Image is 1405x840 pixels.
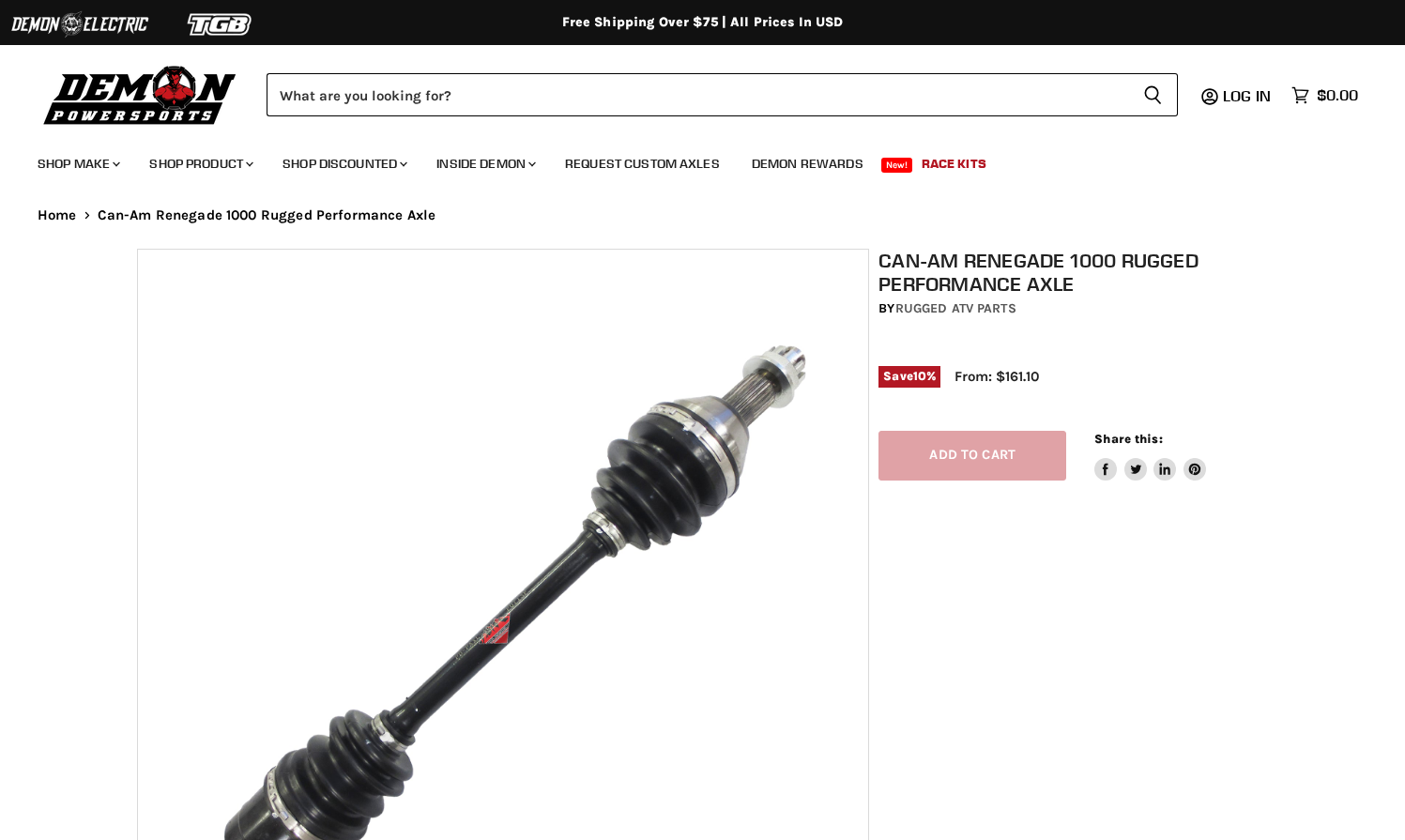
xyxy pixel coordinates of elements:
a: Demon Rewards [738,145,878,183]
div: by [878,298,1277,319]
span: Log in [1223,86,1271,105]
aside: Share this: [1094,431,1206,481]
span: From: $161.10 [954,368,1039,385]
span: $0.00 [1317,86,1358,104]
a: Log in [1214,87,1282,104]
a: Rugged ATV Parts [895,300,1016,316]
a: Shop Make [23,145,131,183]
a: Race Kits [908,145,1000,183]
input: Search [267,73,1128,116]
a: Shop Discounted [268,145,419,183]
a: Home [38,207,77,223]
button: Search [1128,73,1178,116]
img: Demon Electric Logo 2 [9,7,150,42]
form: Product [267,73,1178,116]
h1: Can-Am Renegade 1000 Rugged Performance Axle [878,249,1277,296]
span: Save % [878,366,940,387]
img: TGB Logo 2 [150,7,291,42]
span: Share this: [1094,432,1162,446]
a: $0.00 [1282,82,1367,109]
a: Request Custom Axles [551,145,734,183]
span: 10 [913,369,926,383]
img: Demon Powersports [38,61,243,128]
span: Can-Am Renegade 1000 Rugged Performance Axle [98,207,436,223]
a: Inside Demon [422,145,547,183]
span: New! [881,158,913,173]
ul: Main menu [23,137,1353,183]
a: Shop Product [135,145,265,183]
